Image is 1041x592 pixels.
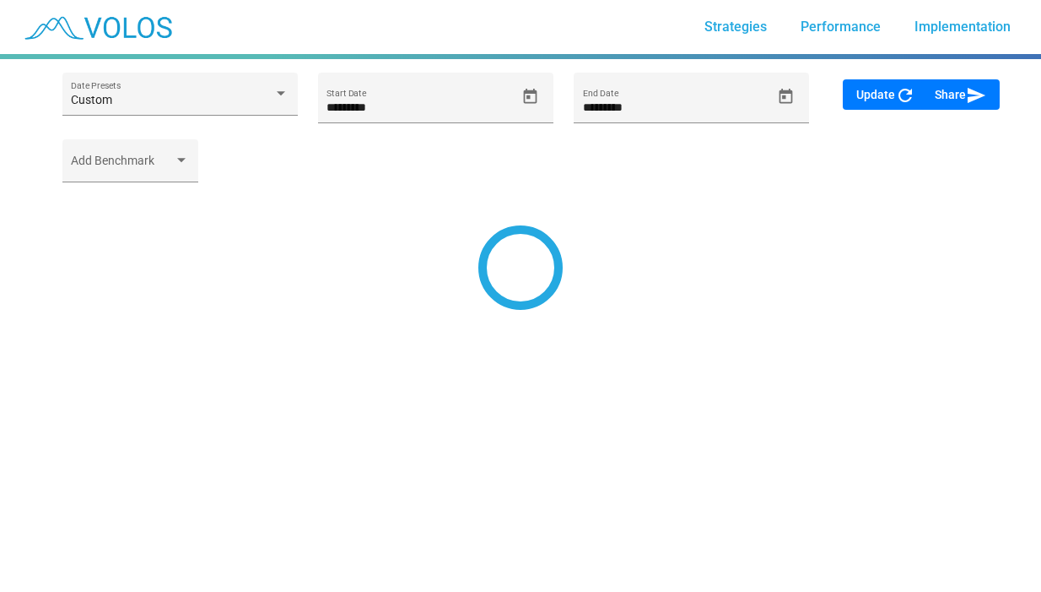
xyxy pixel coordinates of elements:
span: Custom [71,93,112,106]
button: Open calendar [771,82,801,111]
button: Open calendar [515,82,545,111]
button: Update [843,79,929,110]
span: Performance [801,19,881,35]
a: Implementation [901,12,1024,42]
button: Share [921,79,1000,110]
mat-icon: send [966,85,986,106]
a: Performance [787,12,894,42]
span: Strategies [704,19,767,35]
mat-icon: refresh [895,85,915,106]
a: Strategies [691,12,780,42]
span: Update [856,88,915,101]
span: Share [935,88,986,101]
span: Implementation [914,19,1011,35]
img: blue_transparent.png [13,6,181,48]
